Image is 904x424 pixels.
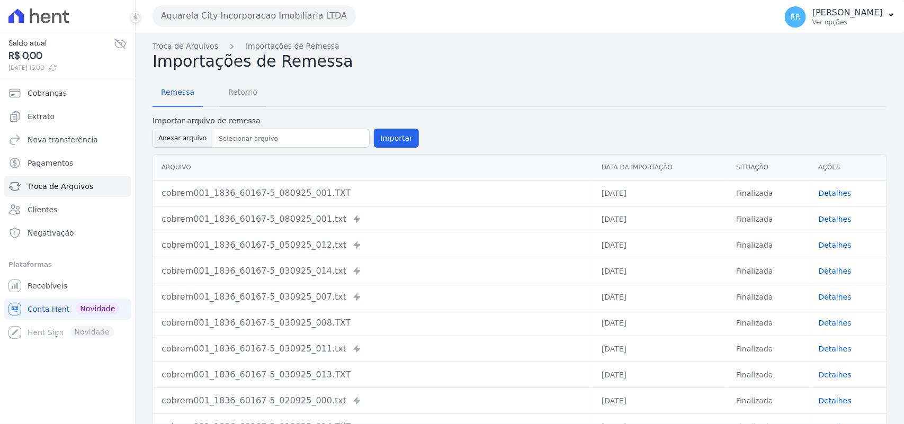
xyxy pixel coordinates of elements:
td: [DATE] [593,180,728,206]
button: Anexar arquivo [153,129,212,148]
div: cobrem001_1836_60167-5_030925_011.txt [162,342,585,355]
td: [DATE] [593,310,728,336]
td: [DATE] [593,232,728,258]
td: Finalizada [728,232,810,258]
span: Novidade [76,303,119,314]
button: RR [PERSON_NAME] Ver opções [776,2,904,32]
a: Cobranças [4,83,131,104]
a: Retorno [220,79,266,107]
td: Finalizada [728,310,810,336]
a: Clientes [4,199,131,220]
td: Finalizada [728,180,810,206]
td: Finalizada [728,336,810,362]
span: Remessa [155,82,201,103]
th: Arquivo [153,155,593,181]
h2: Importações de Remessa [153,52,887,71]
div: cobrem001_1836_60167-5_020925_000.txt [162,394,585,407]
div: cobrem001_1836_60167-5_030925_014.txt [162,265,585,277]
span: Extrato [28,111,55,122]
a: Detalhes [819,319,852,327]
td: Finalizada [728,387,810,413]
td: Finalizada [728,206,810,232]
a: Detalhes [819,215,852,223]
div: cobrem001_1836_60167-5_030925_007.txt [162,291,585,303]
button: Importar [374,129,419,148]
a: Extrato [4,106,131,127]
span: Nova transferência [28,134,98,145]
a: Troca de Arquivos [4,176,131,197]
a: Troca de Arquivos [153,41,218,52]
a: Detalhes [819,267,852,275]
a: Conta Hent Novidade [4,299,131,320]
a: Recebíveis [4,275,131,296]
div: cobrem001_1836_60167-5_050925_012.txt [162,239,585,251]
span: [DATE] 15:00 [8,63,114,73]
th: Data da Importação [593,155,728,181]
div: cobrem001_1836_60167-5_030925_008.TXT [162,317,585,329]
a: Nova transferência [4,129,131,150]
span: Troca de Arquivos [28,181,93,192]
a: Detalhes [819,371,852,379]
td: [DATE] [593,206,728,232]
span: Retorno [222,82,264,103]
span: Clientes [28,204,57,215]
span: Negativação [28,228,74,238]
a: Negativação [4,222,131,243]
span: Saldo atual [8,38,114,49]
td: Finalizada [728,258,810,284]
td: [DATE] [593,284,728,310]
span: Recebíveis [28,281,67,291]
td: [DATE] [593,387,728,413]
a: Detalhes [819,189,852,197]
a: Detalhes [819,293,852,301]
button: Aquarela City Incorporacao Imobiliaria LTDA [153,5,356,26]
a: Detalhes [819,396,852,405]
a: Detalhes [819,241,852,249]
div: cobrem001_1836_60167-5_080925_001.txt [162,213,585,225]
span: Conta Hent [28,304,69,314]
span: Pagamentos [28,158,73,168]
nav: Breadcrumb [153,41,887,52]
td: Finalizada [728,362,810,387]
input: Selecionar arquivo [214,132,367,145]
span: R$ 0,00 [8,49,114,63]
a: Importações de Remessa [246,41,339,52]
span: RR [790,13,800,21]
p: Ver opções [812,18,883,26]
a: Detalhes [819,345,852,353]
td: [DATE] [593,258,728,284]
a: Remessa [153,79,203,107]
div: Plataformas [8,258,127,271]
td: Finalizada [728,284,810,310]
th: Ações [810,155,887,181]
a: Pagamentos [4,152,131,174]
label: Importar arquivo de remessa [153,115,419,127]
div: cobrem001_1836_60167-5_030925_013.TXT [162,368,585,381]
nav: Sidebar [8,83,127,343]
div: cobrem001_1836_60167-5_080925_001.TXT [162,187,585,200]
p: [PERSON_NAME] [812,7,883,18]
td: [DATE] [593,336,728,362]
td: [DATE] [593,362,728,387]
span: Cobranças [28,88,67,98]
th: Situação [728,155,810,181]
